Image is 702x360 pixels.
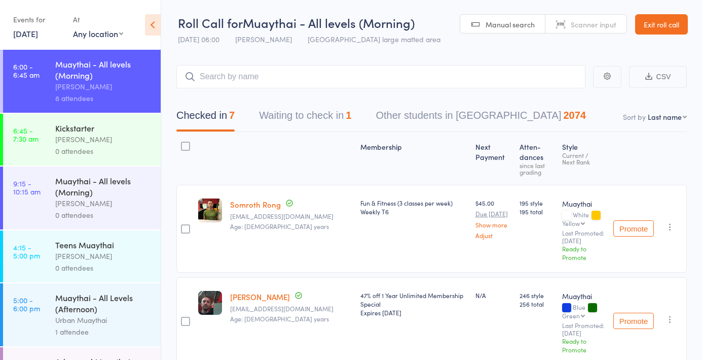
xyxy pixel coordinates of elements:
div: 1 [346,110,351,121]
button: Checked in7 [176,105,235,132]
span: Manual search [486,19,535,29]
time: 6:00 - 6:45 am [13,62,40,79]
div: 1 attendee [55,326,152,338]
label: Sort by [623,112,646,122]
a: Adjust [475,232,511,239]
button: Promote [613,220,654,237]
div: [PERSON_NAME] [55,134,152,145]
span: 256 total [520,300,554,308]
small: lennardr@yahoo.com.au [230,305,352,312]
span: 195 style [520,199,554,207]
div: 2074 [563,110,586,121]
div: Muaythai [562,291,605,301]
div: Yellow [562,220,580,226]
a: 5:00 -6:00 pmMuaythai - All Levels (Afternoon)Urban Muaythai1 attendee [3,283,161,346]
span: [GEOGRAPHIC_DATA] large matted area [308,34,440,44]
div: White [562,211,605,226]
time: 4:15 - 5:00 pm [13,243,40,259]
a: Exit roll call [635,14,688,35]
div: Events for [13,11,63,28]
div: N/A [475,291,511,300]
div: since last grading [520,162,554,175]
button: Promote [613,313,654,329]
div: Ready to Promote [562,337,605,354]
span: [DATE] 06:00 [178,34,219,44]
a: [DATE] [13,28,38,39]
div: 0 attendees [55,145,152,157]
input: Search by name [176,65,585,88]
span: Muaythai - All levels (Morning) [243,14,415,31]
div: Ready to Promote [562,244,605,261]
div: [PERSON_NAME] [55,198,152,209]
div: Fun & Fitness (3 classes per week) Weekly T6 [360,199,467,216]
div: Any location [73,28,123,39]
small: Due [DATE] [475,210,511,217]
div: [PERSON_NAME] [55,81,152,92]
div: 0 attendees [55,209,152,221]
span: Age: [DEMOGRAPHIC_DATA] years [230,314,329,323]
small: somroth@pm.me [230,213,352,220]
div: Membership [356,137,471,180]
small: Last Promoted: [DATE] [562,322,605,337]
a: 6:00 -6:45 amMuaythai - All levels (Morning)[PERSON_NAME]8 attendees [3,50,161,113]
a: Somroth Rong [230,199,281,210]
div: Muaythai [562,199,605,209]
span: 246 style [520,291,554,300]
button: Other students in [GEOGRAPHIC_DATA]2074 [376,105,586,132]
a: 9:15 -10:15 amMuaythai - All levels (Morning)[PERSON_NAME]0 attendees [3,167,161,230]
div: Blue [562,304,605,319]
small: Last Promoted: [DATE] [562,230,605,244]
div: Expires [DATE] [360,308,467,317]
img: image1594889390.png [198,291,222,315]
time: 5:00 - 6:00 pm [13,296,40,312]
div: Muaythai - All levels (Morning) [55,58,152,81]
a: [PERSON_NAME] [230,291,290,302]
span: [PERSON_NAME] [235,34,292,44]
img: image1685504286.png [198,199,222,222]
div: Muaythai - All levels (Morning) [55,175,152,198]
button: Waiting to check in1 [259,105,351,132]
div: Green [562,312,580,319]
button: CSV [629,66,687,88]
div: [PERSON_NAME] [55,250,152,262]
div: 8 attendees [55,92,152,104]
div: Urban Muaythai [55,314,152,326]
div: Muaythai - All Levels (Afternoon) [55,292,152,314]
time: 6:45 - 7:30 am [13,126,39,143]
span: Roll Call for [178,14,243,31]
span: 195 total [520,207,554,216]
div: 47% off 1 Year Unlimited Membership Special [360,291,467,317]
div: 0 attendees [55,262,152,274]
div: Style [558,137,609,180]
a: 6:45 -7:30 amKickstarter[PERSON_NAME]0 attendees [3,114,161,166]
div: Atten­dances [515,137,558,180]
div: At [73,11,123,28]
div: $45.00 [475,199,511,239]
div: Next Payment [471,137,515,180]
span: Scanner input [571,19,616,29]
div: Current / Next Rank [562,152,605,165]
div: Teens Muaythai [55,239,152,250]
a: Show more [475,221,511,228]
time: 9:15 - 10:15 am [13,179,41,195]
div: 7 [229,110,235,121]
span: Age: [DEMOGRAPHIC_DATA] years [230,222,329,231]
div: Last name [648,112,682,122]
div: Kickstarter [55,122,152,134]
a: 4:15 -5:00 pmTeens Muaythai[PERSON_NAME]0 attendees [3,231,161,282]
